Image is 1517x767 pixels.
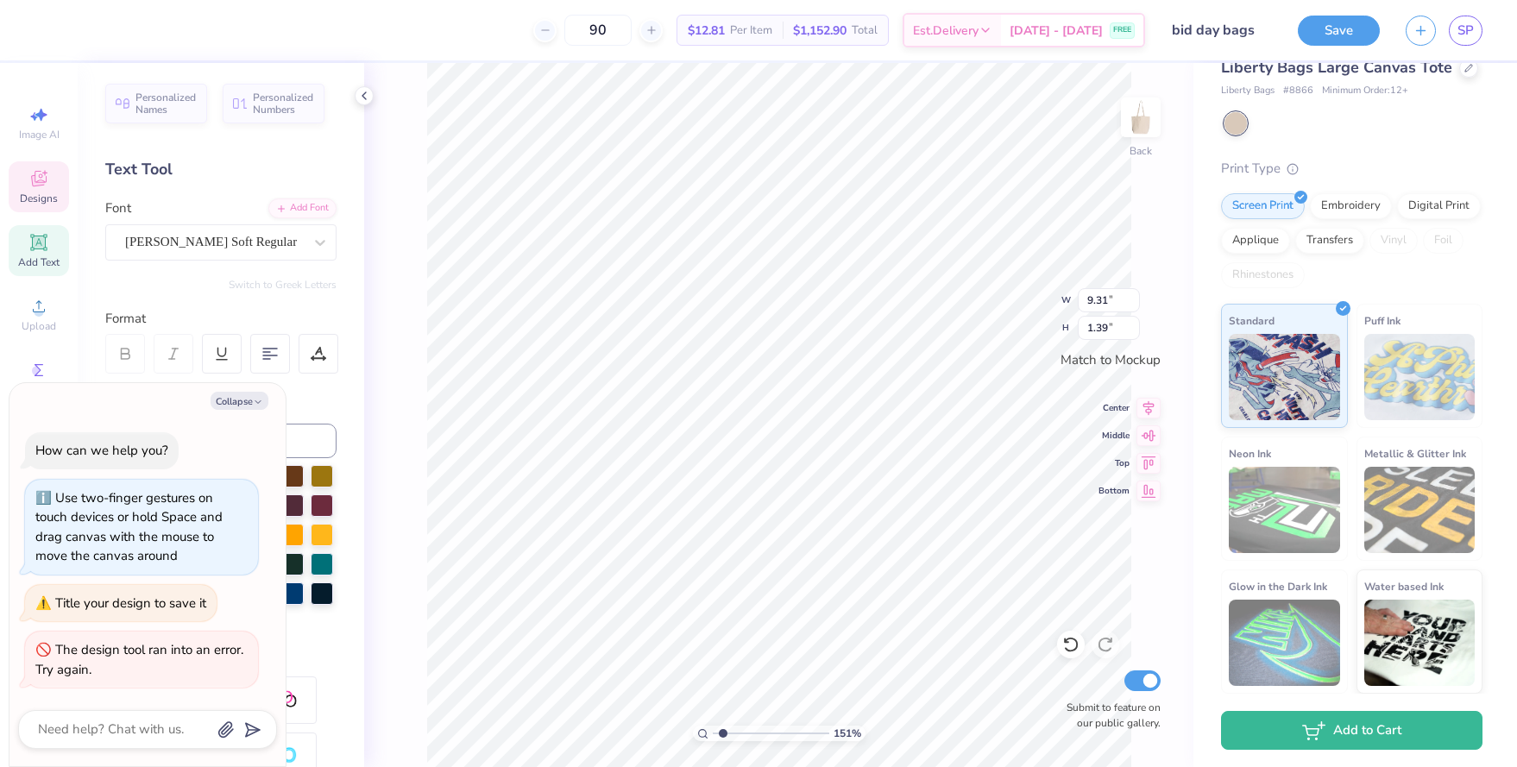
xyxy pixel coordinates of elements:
button: Collapse [211,392,268,410]
input: – – [564,15,632,46]
img: Back [1124,100,1158,135]
span: Total [852,22,878,40]
span: Liberty Bags Large Canvas Tote [1221,57,1452,78]
div: Applique [1221,228,1290,254]
span: Standard [1229,311,1275,330]
div: Vinyl [1369,228,1418,254]
input: Untitled Design [1158,13,1285,47]
span: Add Text [18,255,60,269]
span: $1,152.90 [793,22,847,40]
span: Minimum Order: 12 + [1322,84,1408,98]
span: 151 % [834,726,861,741]
img: Standard [1229,334,1340,420]
div: Foil [1423,228,1463,254]
span: Puff Ink [1364,311,1401,330]
span: Designs [20,192,58,205]
div: Use two-finger gestures on touch devices or hold Space and drag canvas with the mouse to move the... [35,489,223,565]
img: Neon Ink [1229,467,1340,553]
label: Submit to feature on our public gallery. [1057,700,1161,731]
span: Per Item [730,22,772,40]
span: Center [1098,402,1130,414]
span: Upload [22,319,56,333]
img: Glow in the Dark Ink [1229,600,1340,686]
div: Embroidery [1310,193,1392,219]
img: Puff Ink [1364,334,1476,420]
span: Image AI [19,128,60,141]
button: Save [1298,16,1380,46]
div: Title your design to save it [55,594,206,612]
label: Font [105,198,131,218]
div: Digital Print [1397,193,1481,219]
span: $12.81 [688,22,725,40]
span: Metallic & Glitter Ink [1364,444,1466,462]
div: Text Tool [105,158,337,181]
div: Back [1130,143,1152,159]
img: Water based Ink [1364,600,1476,686]
span: # 8866 [1283,84,1313,98]
span: Personalized Numbers [253,91,314,116]
div: How can we help you? [35,442,168,459]
span: Bottom [1098,485,1130,497]
span: [DATE] - [DATE] [1010,22,1103,40]
div: The design tool ran into an error. Try again. [35,641,243,678]
div: Rhinestones [1221,262,1305,288]
div: Screen Print [1221,193,1305,219]
div: Format [105,309,338,329]
div: Transfers [1295,228,1364,254]
span: Personalized Names [135,91,197,116]
span: FREE [1113,24,1131,36]
span: Glow in the Dark Ink [1229,577,1327,595]
div: Print Type [1221,159,1482,179]
span: Est. Delivery [913,22,979,40]
a: SP [1449,16,1482,46]
span: Water based Ink [1364,577,1444,595]
span: Middle [1098,430,1130,442]
img: Metallic & Glitter Ink [1364,467,1476,553]
span: Neon Ink [1229,444,1271,462]
span: SP [1457,21,1474,41]
div: Add Font [268,198,337,218]
span: Top [1098,457,1130,469]
span: Liberty Bags [1221,84,1275,98]
button: Add to Cart [1221,711,1482,750]
button: Switch to Greek Letters [229,278,337,292]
